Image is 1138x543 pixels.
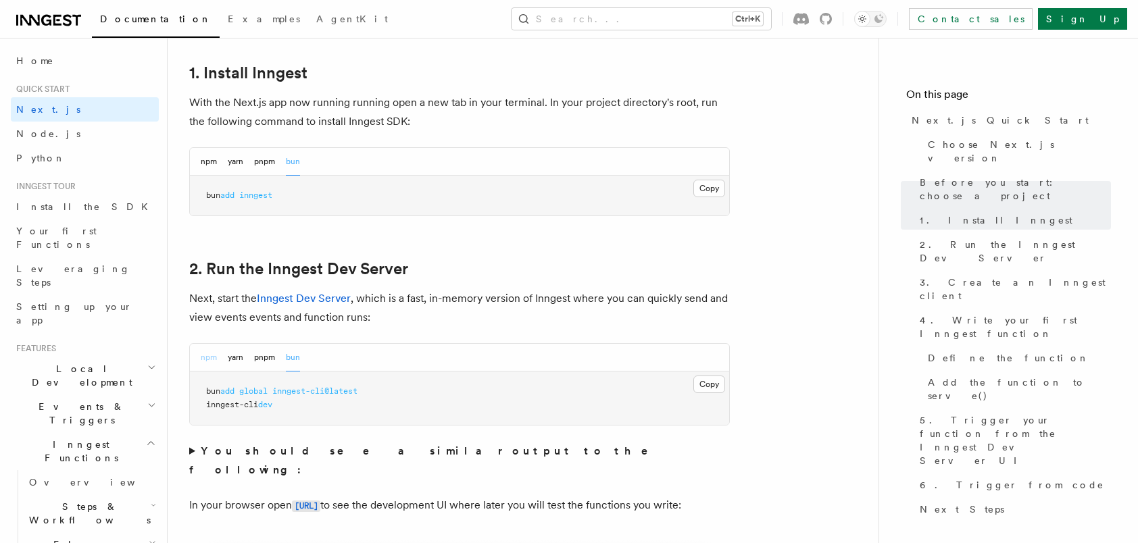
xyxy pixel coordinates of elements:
a: Next.js [11,97,159,122]
span: Steps & Workflows [24,500,151,527]
button: pnpm [254,344,275,371]
span: Features [11,343,56,354]
a: Python [11,146,159,170]
span: bun [206,190,220,200]
a: Documentation [92,4,220,38]
a: Setting up your app [11,294,159,332]
span: Examples [228,14,300,24]
button: bun [286,344,300,371]
span: global [239,386,268,396]
button: yarn [228,344,243,371]
span: Add the function to serve() [928,376,1111,403]
span: Choose Next.js version [928,138,1111,165]
a: 3. Create an Inngest client [914,270,1111,308]
a: Install the SDK [11,195,159,219]
a: 1. Install Inngest [189,63,307,82]
span: Before you start: choose a project [920,176,1111,203]
button: pnpm [254,148,275,176]
span: inngest-cli [206,400,258,409]
span: Next Steps [920,502,1004,516]
code: [URL] [292,500,320,512]
a: Contact sales [909,8,1033,30]
span: inngest-cli@latest [272,386,357,396]
span: Setting up your app [16,301,132,326]
p: Next, start the , which is a fast, in-memory version of Inngest where you can quickly send and vi... [189,289,730,327]
span: Node.js [16,128,80,139]
a: Leveraging Steps [11,257,159,294]
a: 1. Install Inngest [914,208,1111,232]
span: add [220,190,234,200]
span: Documentation [100,14,212,24]
span: 5. Trigger your function from the Inngest Dev Server UI [920,413,1111,467]
button: Inngest Functions [11,432,159,470]
span: Overview [29,477,168,488]
span: Your first Functions [16,226,97,250]
span: Next.js Quick Start [912,113,1089,127]
span: Install the SDK [16,201,156,212]
a: Inngest Dev Server [257,292,351,305]
span: Inngest Functions [11,438,146,465]
a: Before you start: choose a project [914,170,1111,208]
kbd: Ctrl+K [733,12,763,26]
a: Your first Functions [11,219,159,257]
a: 2. Run the Inngest Dev Server [189,259,408,278]
a: Examples [220,4,308,36]
button: Toggle dark mode [854,11,887,27]
span: inngest [239,190,272,200]
a: Add the function to serve() [922,370,1111,408]
span: 3. Create an Inngest client [920,276,1111,303]
span: Define the function [928,351,1089,365]
span: 6. Trigger from code [920,478,1104,492]
span: dev [258,400,272,409]
h4: On this page [906,86,1111,108]
span: 4. Write your first Inngest function [920,313,1111,340]
a: [URL] [292,498,320,511]
button: Events & Triggers [11,394,159,432]
p: In your browser open to see the development UI where later you will test the functions you write: [189,496,730,515]
span: add [220,386,234,396]
summary: You should see a similar output to the following: [189,442,730,480]
a: Next Steps [914,497,1111,521]
a: 2. Run the Inngest Dev Server [914,232,1111,270]
span: Events & Triggers [11,400,147,427]
span: Leveraging Steps [16,263,130,288]
span: Next.js [16,104,80,115]
button: npm [201,344,217,371]
span: Python [16,153,66,163]
a: Next.js Quick Start [906,108,1111,132]
button: npm [201,148,217,176]
button: Search...Ctrl+K [512,8,771,30]
p: With the Next.js app now running running open a new tab in your terminal. In your project directo... [189,93,730,131]
a: 6. Trigger from code [914,473,1111,497]
a: Sign Up [1038,8,1127,30]
a: 4. Write your first Inngest function [914,308,1111,346]
span: bun [206,386,220,396]
a: Home [11,49,159,73]
span: 2. Run the Inngest Dev Server [920,238,1111,265]
button: Steps & Workflows [24,494,159,532]
span: Local Development [11,362,147,389]
a: 5. Trigger your function from the Inngest Dev Server UI [914,408,1111,473]
a: AgentKit [308,4,396,36]
strong: You should see a similar output to the following: [189,444,667,476]
button: bun [286,148,300,176]
button: yarn [228,148,243,176]
a: Define the function [922,346,1111,370]
button: Copy [693,180,725,197]
span: Home [16,54,54,68]
span: 1. Install Inngest [920,213,1072,227]
span: Inngest tour [11,181,76,192]
span: Quick start [11,84,70,95]
span: AgentKit [316,14,388,24]
a: Node.js [11,122,159,146]
button: Local Development [11,357,159,394]
a: Overview [24,470,159,494]
button: Copy [693,376,725,393]
a: Choose Next.js version [922,132,1111,170]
